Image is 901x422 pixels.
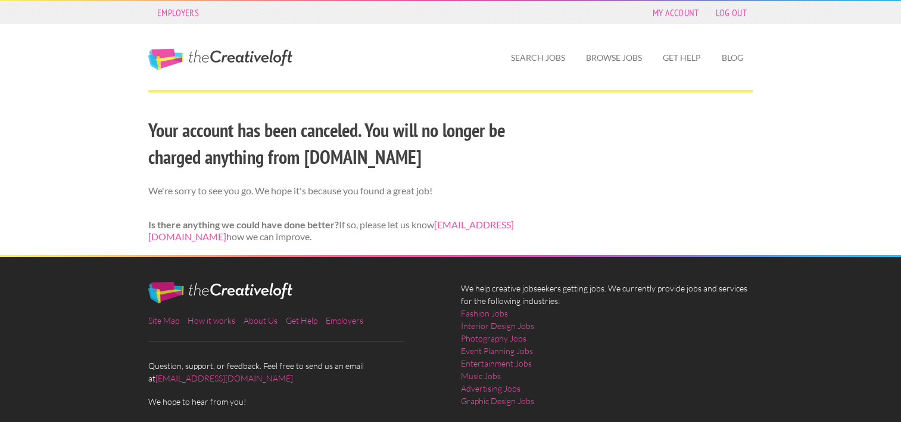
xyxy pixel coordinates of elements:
a: Event Planning Jobs [461,345,533,357]
a: Search Jobs [501,44,575,72]
a: Employers [326,315,363,325]
a: Get Help [653,44,710,72]
a: Employers [151,4,205,21]
span: We hope to hear from you! [148,395,440,408]
a: Photography Jobs [461,332,526,345]
a: Music Jobs [461,370,501,382]
p: If so, please let us know how we can improve. [148,219,544,244]
img: The Creative Loft [148,282,292,303]
a: Browse Jobs [576,44,651,72]
a: Blog [712,44,753,72]
a: The Creative Loft [148,49,292,70]
div: We help creative jobseekers getting jobs. We currently provide jobs and services for the followin... [451,282,763,417]
a: Fashion Jobs [461,307,508,319]
a: Advertising Jobs [461,382,520,395]
h2: Your account has been canceled. You will no longer be charged anything from [DOMAIN_NAME] [148,117,544,170]
div: Question, support, or feedback. Feel free to send us an email at [138,282,451,408]
a: [EMAIL_ADDRESS][DOMAIN_NAME] [148,219,514,243]
a: Site Map [148,315,179,325]
a: Get Help [286,315,317,325]
a: About Us [244,315,278,325]
a: [EMAIL_ADDRESS][DOMAIN_NAME] [155,373,293,383]
p: We're sorry to see you go. We hope it's because you found a great job! [148,185,544,197]
a: Interior Design Jobs [461,319,534,332]
a: Log Out [710,4,753,21]
a: Graphic Design Jobs [461,395,534,407]
strong: Is there anything we could have done better? [148,219,339,230]
a: How it works [188,315,235,325]
a: My Account [647,4,705,21]
a: Entertainment Jobs [461,357,532,370]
